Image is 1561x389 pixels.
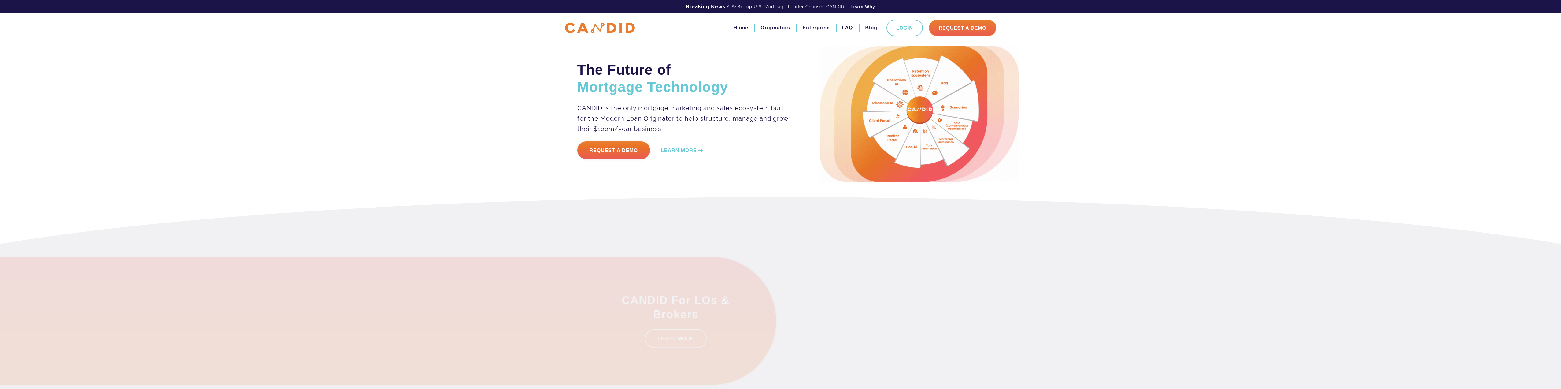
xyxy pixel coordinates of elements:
[850,4,875,10] a: Learn Why
[865,23,877,33] a: Blog
[565,23,635,33] img: CANDID APP
[577,79,728,95] span: Mortgage Technology
[816,283,955,311] h3: CANDID For Enterprise Businesses
[802,23,830,33] a: Enterprise
[820,46,1019,182] img: Candid Hero Image
[886,20,923,36] a: Login
[577,61,789,95] h2: The Future of
[645,318,707,337] a: LEARN MORE
[577,103,789,134] p: CANDID is the only mortgage marketing and sales ecosystem built for the Modern Loan Originator to...
[661,147,705,154] a: LEARN MORE
[929,20,996,36] a: Request A Demo
[686,4,727,9] b: Breaking News:
[734,23,748,33] a: Home
[854,318,916,337] a: LEARN MORE
[842,23,853,33] a: FAQ
[577,141,650,159] a: Request a Demo
[606,283,745,311] h3: CANDID For LOs & Brokers
[760,23,790,33] a: Originators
